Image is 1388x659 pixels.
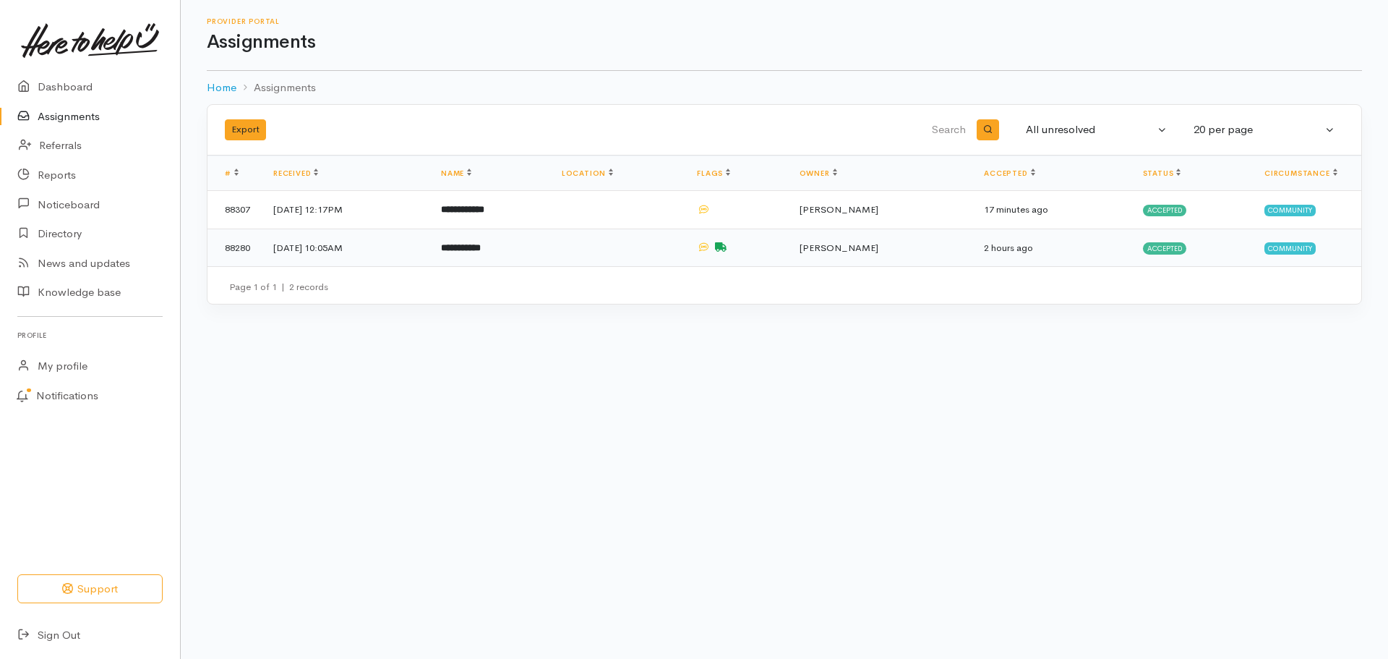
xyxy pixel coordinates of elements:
[800,169,837,178] a: Owner
[1264,205,1316,216] span: Community
[1264,169,1337,178] a: Circumstance
[225,169,239,178] a: #
[562,169,613,178] a: Location
[984,169,1034,178] a: Accepted
[17,574,163,604] button: Support
[207,17,1362,25] h6: Provider Portal
[207,229,262,266] td: 88280
[262,191,429,229] td: [DATE] 12:17PM
[207,80,236,96] a: Home
[984,203,1048,216] time: 17 minutes ago
[621,113,969,148] input: Search
[1143,242,1187,254] span: Accepted
[1264,242,1316,254] span: Community
[984,242,1033,254] time: 2 hours ago
[17,326,163,345] h6: Profile
[800,203,878,216] span: [PERSON_NAME]
[800,242,878,254] span: [PERSON_NAME]
[1017,116,1176,144] button: All unresolved
[1185,116,1344,144] button: 20 per page
[225,119,266,140] button: Export
[441,169,471,178] a: Name
[1143,205,1187,216] span: Accepted
[236,80,316,96] li: Assignments
[1026,122,1154,138] div: All unresolved
[229,281,328,293] small: Page 1 of 1 2 records
[697,169,730,178] a: Flags
[1143,169,1181,178] a: Status
[207,71,1362,105] nav: breadcrumb
[273,169,318,178] a: Received
[262,229,429,266] td: [DATE] 10:05AM
[281,281,285,293] span: |
[1194,122,1322,138] div: 20 per page
[207,191,262,229] td: 88307
[207,32,1362,53] h1: Assignments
